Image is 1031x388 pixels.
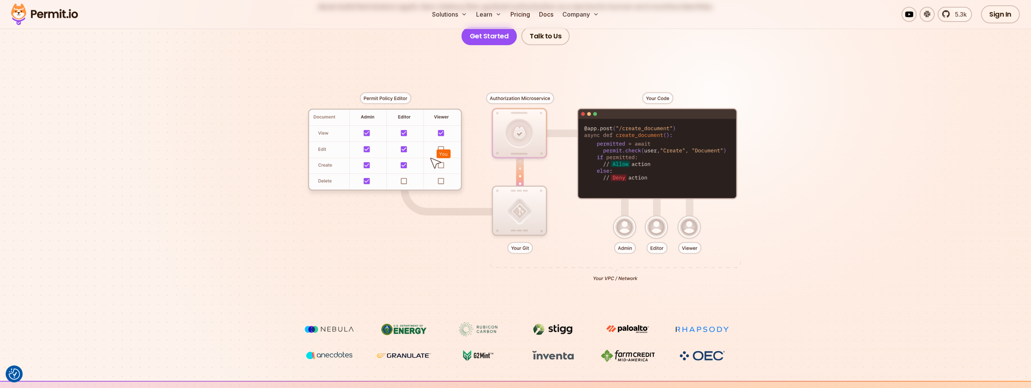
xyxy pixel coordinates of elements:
button: Solutions [429,7,470,22]
img: OEC [678,350,726,362]
img: inventa [525,348,581,362]
img: Stigg [525,322,581,336]
img: Rubicon [450,322,507,336]
img: G2mint [450,348,507,363]
img: Farm Credit [599,348,656,363]
a: Sign In [981,5,1020,23]
a: Get Started [461,27,517,45]
a: Docs [536,7,556,22]
button: Learn [473,7,504,22]
img: Revisit consent button [9,368,20,380]
a: Pricing [507,7,533,22]
a: 5.3k [938,7,972,22]
img: Nebula [301,322,357,336]
img: vega [301,348,357,362]
img: Permit logo [8,2,81,27]
img: Rhapsody Health [674,322,730,336]
button: Company [559,7,602,22]
button: Consent Preferences [9,368,20,380]
img: Granulate [376,348,432,363]
a: Talk to Us [521,27,570,45]
img: paloalto [599,322,656,336]
span: 5.3k [950,10,967,19]
img: US department of energy [376,322,432,336]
